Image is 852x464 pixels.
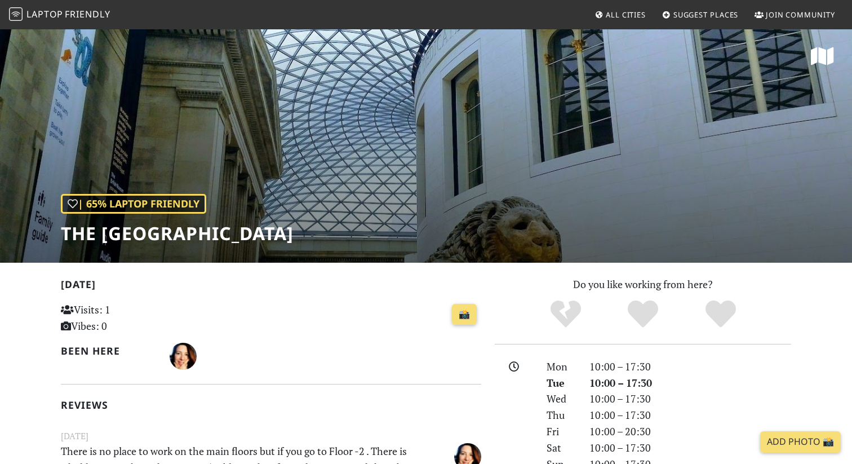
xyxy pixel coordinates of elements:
div: 10:00 – 17:30 [583,359,798,375]
a: All Cities [590,5,650,25]
div: Wed [540,391,583,407]
span: Suggest Places [673,10,739,20]
small: [DATE] [54,429,488,443]
h2: Reviews [61,399,481,411]
div: No [527,299,605,330]
a: LaptopFriendly LaptopFriendly [9,5,110,25]
div: 10:00 – 17:30 [583,407,798,423]
div: | 65% Laptop Friendly [61,194,206,214]
img: LaptopFriendly [9,7,23,21]
div: Mon [540,359,583,375]
h1: The [GEOGRAPHIC_DATA] [61,223,294,244]
div: 10:00 – 17:30 [583,375,798,391]
div: Tue [540,375,583,391]
span: Join Community [766,10,835,20]
div: Thu [540,407,583,423]
span: Esin Cittone [170,348,197,362]
div: 10:00 – 20:30 [583,423,798,440]
div: 10:00 – 17:30 [583,391,798,407]
a: Add Photo 📸 [760,431,841,453]
a: 📸 [452,304,477,325]
span: Friendly [65,8,110,20]
div: Sat [540,440,583,456]
a: Suggest Places [658,5,743,25]
h2: Been here [61,345,156,357]
a: Join Community [750,5,840,25]
p: Visits: 1 Vibes: 0 [61,302,192,334]
div: Definitely! [682,299,760,330]
div: Yes [604,299,682,330]
div: Fri [540,423,583,440]
img: 1297-esin.jpg [170,343,197,370]
h2: [DATE] [61,279,481,295]
span: All Cities [606,10,646,20]
span: Laptop [26,8,63,20]
div: 10:00 – 17:30 [583,440,798,456]
span: Esin Cittone [454,448,481,462]
p: Do you like working from here? [495,276,791,293]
